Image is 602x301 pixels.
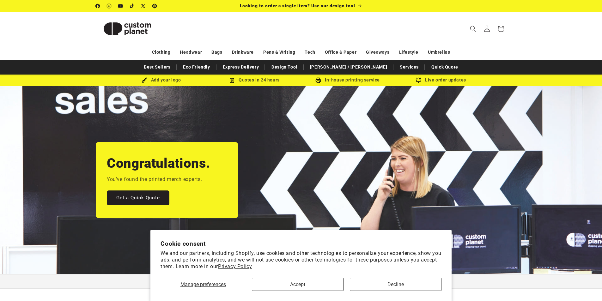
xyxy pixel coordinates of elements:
a: Services [397,62,422,73]
img: Custom Planet [96,15,159,43]
a: Lifestyle [399,47,418,58]
iframe: Chat Widget [570,271,602,301]
button: Accept [252,278,344,291]
button: Manage preferences [161,278,246,291]
p: We and our partners, including Shopify, use cookies and other technologies to personalize your ex... [161,250,441,270]
summary: Search [466,22,480,36]
a: Best Sellers [141,62,173,73]
div: Live order updates [394,76,488,84]
a: Privacy Policy [218,263,252,269]
img: In-house printing [315,77,321,83]
a: Umbrellas [428,47,450,58]
a: Giveaways [366,47,389,58]
a: Express Delivery [220,62,262,73]
a: Drinkware [232,47,254,58]
a: Design Tool [268,62,301,73]
h2: Cookie consent [161,240,441,247]
img: Order Updates Icon [229,77,235,83]
a: Quick Quote [428,62,461,73]
a: Headwear [180,47,202,58]
a: Bags [211,47,222,58]
span: Manage preferences [180,281,226,287]
a: Office & Paper [325,47,356,58]
div: Add your logo [115,76,208,84]
img: Order updates [416,77,421,83]
img: Brush Icon [142,77,147,83]
a: Pens & Writing [263,47,295,58]
span: Looking to order a single item? Use our design tool [240,3,355,8]
a: Eco Friendly [180,62,213,73]
div: Quotes in 24 hours [208,76,301,84]
p: You've found the printed merch experts. [107,175,202,184]
a: Clothing [152,47,171,58]
a: Tech [305,47,315,58]
a: Get a Quick Quote [107,190,169,205]
a: Custom Planet [93,12,161,45]
h2: Congratulations. [107,155,210,172]
a: [PERSON_NAME] / [PERSON_NAME] [307,62,390,73]
div: In-house printing service [301,76,394,84]
button: Decline [350,278,441,291]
